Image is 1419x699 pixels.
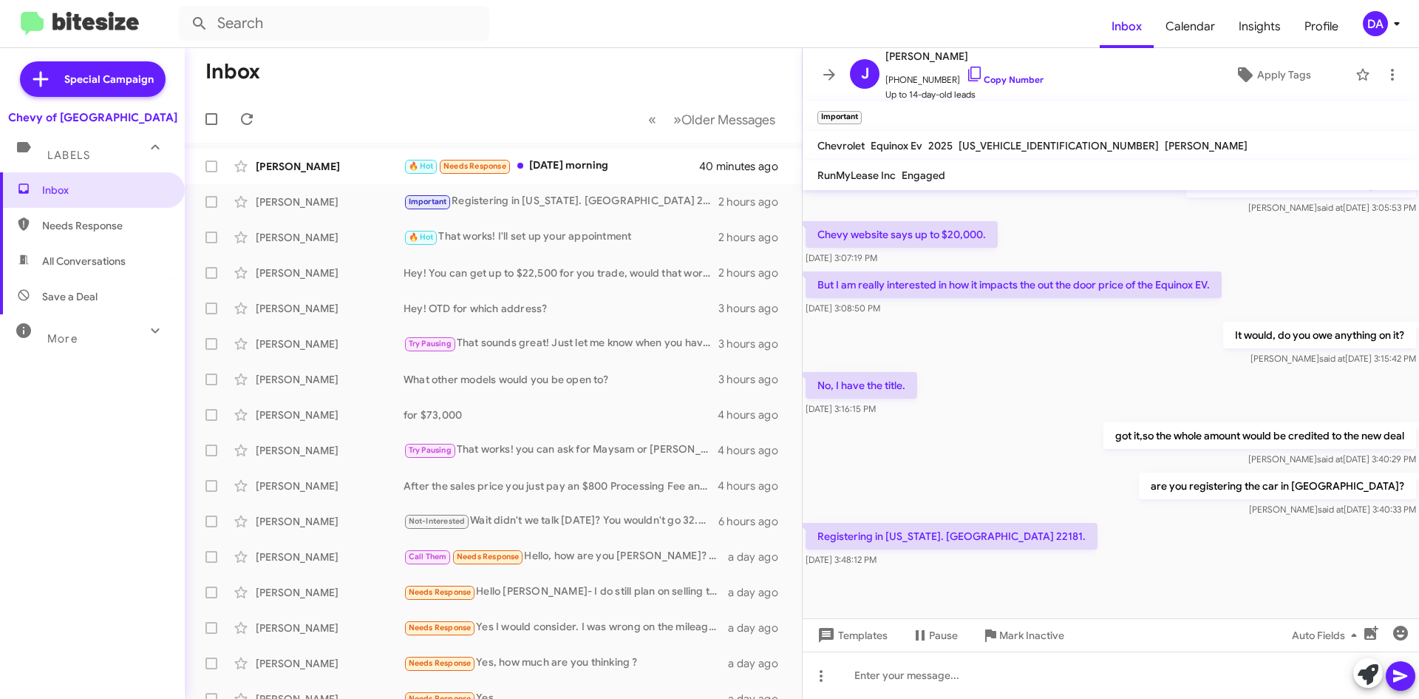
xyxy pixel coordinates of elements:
h1: Inbox [205,60,260,84]
input: Search [179,6,489,41]
div: Yes I would consider. I was wrong on the mileage. It's actually 80,000. Does that make a difference? [404,619,728,636]
span: Try Pausing [409,445,452,455]
span: « [648,110,656,129]
span: Inbox [1100,5,1154,48]
span: [PERSON_NAME] [DATE] 3:05:53 PM [1248,202,1416,213]
span: [DATE] 3:07:19 PM [806,252,877,263]
div: a day ago [728,585,790,600]
span: Needs Response [42,218,168,233]
div: 2 hours ago [718,195,790,209]
div: Yes, how much are you thinking ? [404,655,728,672]
div: 2 hours ago [718,230,790,245]
div: [PERSON_NAME] [256,550,404,564]
span: Needs Response [409,587,472,597]
div: What other models would you be open to? [404,372,718,387]
span: More [47,332,78,345]
span: Important [409,197,447,206]
p: got it,so the whole amount would be credited to the new deal [1103,422,1416,449]
div: 40 minutes ago [701,159,790,174]
span: Auto Fields [1292,622,1363,649]
div: a day ago [728,621,790,635]
div: DA [1363,11,1388,36]
button: DA [1350,11,1403,36]
div: [PERSON_NAME] [256,408,404,422]
span: RunMyLease Inc [817,169,896,182]
div: a day ago [728,550,790,564]
a: Calendar [1154,5,1227,48]
span: [PERSON_NAME] [885,47,1044,65]
p: Registering in [US_STATE]. [GEOGRAPHIC_DATA] 22181. [806,523,1098,550]
button: Pause [899,622,970,649]
span: Equinox Ev [871,139,922,152]
div: [PERSON_NAME] [256,266,404,280]
p: are you registering the car in [GEOGRAPHIC_DATA]? [1139,473,1416,499]
div: That works! I'll set up your appointment [404,229,718,246]
span: Needs Response [443,161,506,171]
span: [PERSON_NAME] [DATE] 3:15:42 PM [1250,353,1416,364]
span: said at [1318,504,1344,515]
a: Copy Number [966,74,1044,85]
div: Hello [PERSON_NAME]- I do still plan on selling the Trail Boss (which is a great truck), but hone... [404,584,728,601]
p: It would, do you owe anything on it? [1223,322,1416,348]
button: Apply Tags [1197,61,1348,88]
a: Special Campaign [20,61,166,97]
div: Hey! OTD for which address? [404,301,718,316]
span: Needs Response [457,552,520,561]
a: Insights [1227,5,1293,48]
span: Mark Inactive [999,622,1064,649]
div: [PERSON_NAME] [256,159,404,174]
span: said at [1319,353,1345,364]
span: [PERSON_NAME] [DATE] 3:40:29 PM [1248,453,1416,465]
div: [PERSON_NAME] [256,443,404,458]
span: Labels [47,149,90,162]
div: [DATE] morning [404,158,701,175]
div: That works! you can ask for Maysam or [PERSON_NAME] when you come in! [404,442,718,459]
span: Pause [929,622,958,649]
div: Registering in [US_STATE]. [GEOGRAPHIC_DATA] 22181. [404,193,718,210]
div: [PERSON_NAME] [256,337,404,351]
small: Important [817,111,862,124]
button: Next [664,104,784,135]
button: Templates [803,622,899,649]
div: for $73,000 [404,408,718,422]
span: Chevrolet [817,139,865,152]
div: Wait didn't we talk [DATE]? You wouldn't go 32.5 OTD, but offered a warranty? [404,513,718,530]
div: 3 hours ago [718,337,790,351]
div: [PERSON_NAME] [256,301,404,316]
div: 4 hours ago [718,479,790,493]
div: [PERSON_NAME] [256,195,404,209]
div: a day ago [728,656,790,671]
p: No, I have the title. [806,372,917,399]
div: [PERSON_NAME] [256,621,404,635]
div: Hello, how are you [PERSON_NAME]? The pickup is for sale if you want it, tell me to do business [404,548,728,565]
div: [PERSON_NAME] [256,230,404,245]
span: Save a Deal [42,289,98,304]
span: said at [1317,453,1343,465]
div: [PERSON_NAME] [256,479,404,493]
span: J [861,62,869,86]
span: said at [1317,202,1343,213]
span: [PERSON_NAME] [DATE] 3:40:33 PM [1249,504,1416,515]
div: Hey! You can get up to $22,500 for you trade, would that work? [404,266,718,280]
span: Inbox [42,183,168,197]
span: Special Campaign [64,72,154,87]
div: Chevy of [GEOGRAPHIC_DATA] [8,110,177,125]
span: [DATE] 3:48:12 PM [806,554,877,565]
span: » [673,110,681,129]
span: Templates [814,622,888,649]
span: 🔥 Hot [409,232,434,242]
a: Profile [1293,5,1350,48]
div: 4 hours ago [718,408,790,422]
span: Engaged [902,169,945,182]
span: Older Messages [681,112,775,128]
div: [PERSON_NAME] [256,514,404,529]
span: 2025 [928,139,953,152]
button: Previous [639,104,665,135]
button: Mark Inactive [970,622,1076,649]
span: [PHONE_NUMBER] [885,65,1044,87]
span: 🔥 Hot [409,161,434,171]
span: Apply Tags [1257,61,1311,88]
button: Auto Fields [1280,622,1375,649]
